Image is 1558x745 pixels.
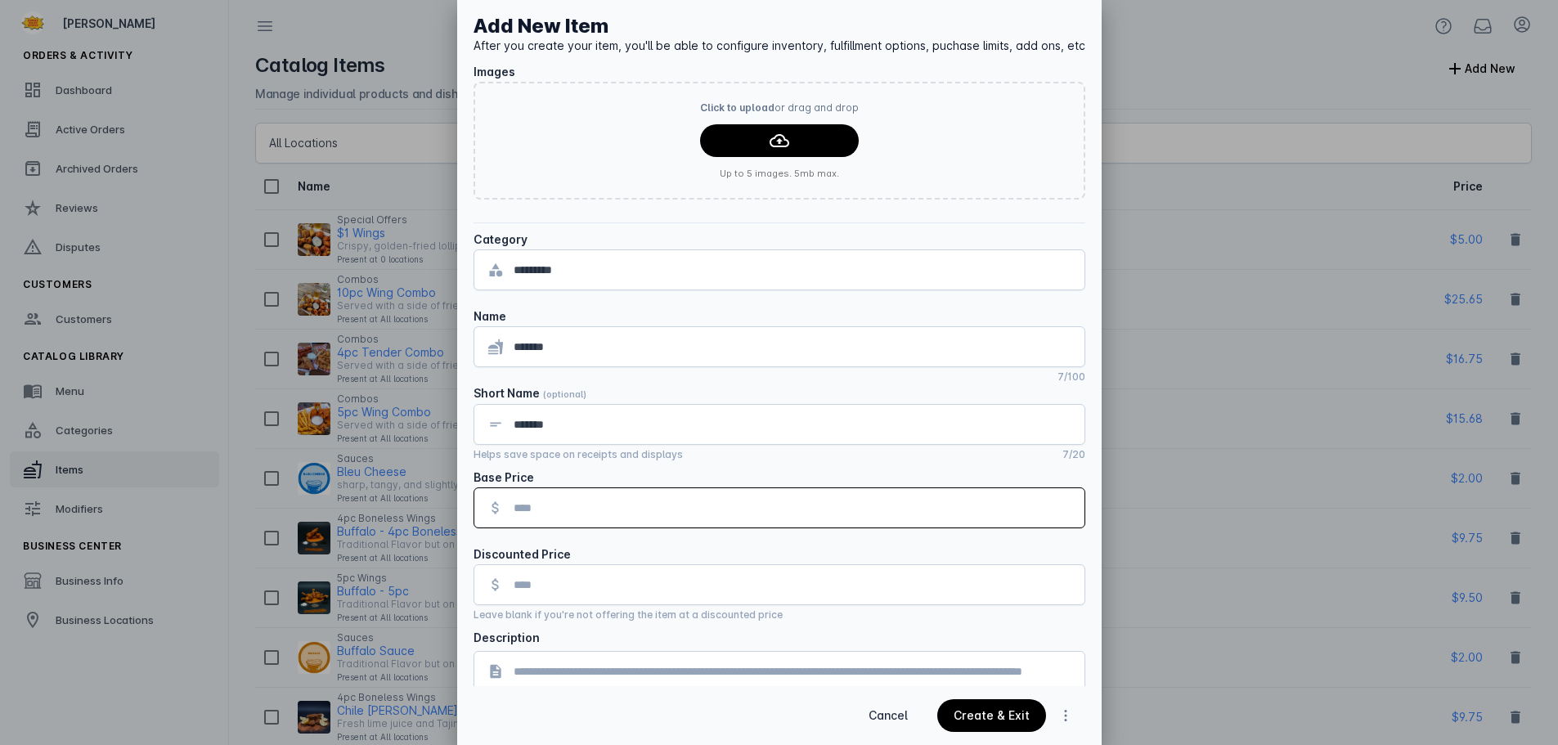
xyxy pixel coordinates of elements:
div: Short Name [474,384,586,404]
div: Create & Exit [954,710,1030,721]
button: continue [700,124,859,157]
div: After you create your item, you'll be able to configure inventory, fulfillment options, puchase l... [474,36,1085,56]
span: (optional) [543,389,586,399]
p: or drag and drop [700,98,859,118]
div: Images [474,62,515,82]
div: Description [474,628,540,648]
mat-hint: 7/20 [1062,445,1085,461]
div: Category [474,230,528,249]
small: Up to 5 images. 5mb max. [700,164,859,183]
button: continue [937,699,1046,732]
div: Discounted Price [474,545,571,564]
span: Click to upload [700,101,775,114]
mat-hint: Leave blank if you're not offering the item at a discounted price [474,605,783,622]
div: Base Price [474,468,534,487]
div: Name [474,307,506,326]
span: Cancel [869,710,908,721]
mat-hint: Helps save space on receipts and displays [474,445,683,461]
button: Cancel [852,699,924,732]
mat-hint: 7/100 [1057,367,1085,384]
div: Add New Item [474,16,1085,36]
